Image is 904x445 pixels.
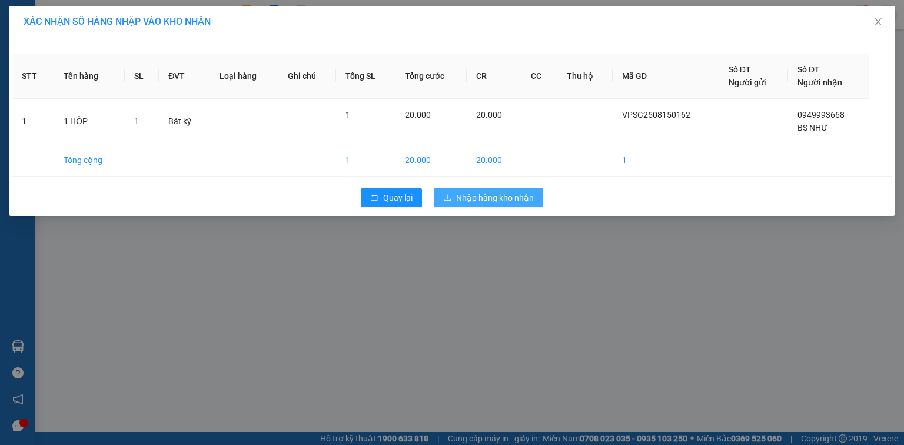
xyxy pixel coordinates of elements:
span: Người gửi [729,78,766,87]
button: Close [862,6,895,39]
span: rollback [370,194,378,203]
span: 20.000 [476,110,502,119]
td: 1 [336,144,395,177]
td: Bất kỳ [159,99,210,144]
th: CC [521,54,557,99]
th: Mã GD [613,54,719,99]
th: Tên hàng [54,54,125,99]
td: 20.000 [467,144,521,177]
th: SL [125,54,159,99]
button: downloadNhập hàng kho nhận [434,188,543,207]
span: download [443,194,451,203]
span: close [873,17,883,26]
th: ĐVT [159,54,210,99]
span: 0949993668 [797,110,845,119]
span: 1 [345,110,350,119]
span: VPSG2508150162 [622,110,690,119]
th: Ghi chú [278,54,336,99]
span: Số ĐT [729,65,751,74]
th: Loại hàng [210,54,278,99]
span: 20.000 [405,110,431,119]
th: Tổng cước [395,54,467,99]
span: Số ĐT [797,65,820,74]
td: 1 HỘP [54,99,125,144]
td: 1 [12,99,54,144]
span: 1 [134,117,139,126]
span: Người nhận [797,78,842,87]
span: XÁC NHẬN SỐ HÀNG NHẬP VÀO KHO NHẬN [24,16,211,27]
th: Tổng SL [336,54,395,99]
th: STT [12,54,54,99]
th: CR [467,54,521,99]
button: rollbackQuay lại [361,188,422,207]
span: BS NHƯ [797,123,828,132]
th: Thu hộ [557,54,613,99]
span: Quay lại [383,191,413,204]
td: 20.000 [395,144,467,177]
span: Nhập hàng kho nhận [456,191,534,204]
td: Tổng cộng [54,144,125,177]
td: 1 [613,144,719,177]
